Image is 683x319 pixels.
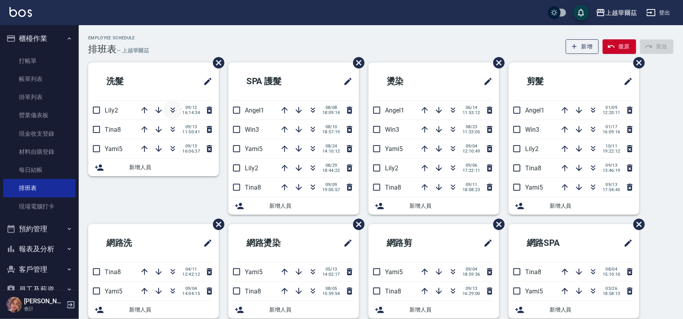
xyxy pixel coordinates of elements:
[3,125,76,143] a: 現金收支登錄
[3,259,76,280] button: 客戶管理
[479,234,493,253] span: 修改班表的標題
[463,163,480,168] span: 09/06
[463,187,480,192] span: 18:08:23
[245,145,263,153] span: Yami5
[117,46,150,55] h6: — 上越華爾茲
[463,168,480,173] span: 17:22:11
[322,182,340,187] span: 09/09
[339,234,353,253] span: 修改班表的標題
[619,72,633,91] span: 修改班表的標題
[322,267,340,272] span: 05/13
[269,202,353,210] span: 新增人員
[347,213,366,236] span: 刪除班表
[322,163,340,168] span: 08/29
[515,67,587,96] h2: 剪髮
[509,301,639,319] div: 新增人員
[105,288,122,295] span: Yami5
[603,129,620,135] span: 16:09:16
[207,213,226,236] span: 刪除班表
[3,179,76,197] a: 排班表
[347,51,366,74] span: 刪除班表
[182,267,200,272] span: 04/11
[605,8,637,18] div: 上越華爾茲
[182,286,200,291] span: 09/04
[245,107,264,114] span: Angel1
[228,301,359,319] div: 新增人員
[603,144,620,149] span: 10/11
[322,129,340,135] span: 18:57:19
[463,267,480,272] span: 09/04
[322,291,340,296] span: 15:59:54
[409,306,493,314] span: 新增人員
[3,143,76,161] a: 材料自購登錄
[525,126,539,133] span: Win3
[627,51,646,74] span: 刪除班表
[105,107,118,114] span: Lily2
[525,288,543,295] span: Yami5
[368,197,499,215] div: 新增人員
[603,110,620,115] span: 12:20:11
[463,291,480,296] span: 16:29:00
[182,129,200,135] span: 11:50:41
[515,229,595,257] h2: 網路SPA
[525,107,544,114] span: Angel1
[463,182,480,187] span: 09/11
[409,202,493,210] span: 新增人員
[322,272,340,277] span: 14:02:17
[88,159,219,176] div: 新增人員
[385,107,404,114] span: Angel1
[182,272,200,277] span: 12:42:12
[105,126,121,133] span: Tina8
[375,229,452,257] h2: 網路剪
[322,144,340,149] span: 08/24
[88,35,149,41] h2: Employee Schedule
[603,149,620,154] span: 19:22:12
[603,187,620,192] span: 17:54:45
[245,268,263,276] span: Yami5
[603,124,620,129] span: 01/17
[3,106,76,124] a: 營業儀表板
[3,219,76,239] button: 預約管理
[487,213,506,236] span: 刪除班表
[603,163,620,168] span: 09/13
[245,184,261,191] span: Tina8
[322,105,340,110] span: 08/08
[105,145,122,153] span: Yami5
[463,144,480,149] span: 09/04
[322,187,340,192] span: 19:05:57
[322,286,340,291] span: 08/05
[375,67,447,96] h2: 燙染
[479,72,493,91] span: 修改班表的標題
[94,67,167,96] h2: 洗髮
[550,202,633,210] span: 新增人員
[603,105,620,110] span: 01/09
[603,291,620,296] span: 18:58:13
[603,39,636,54] button: 復原
[593,5,640,21] button: 上越華爾茲
[129,306,213,314] span: 新增人員
[619,234,633,253] span: 修改班表的標題
[24,297,64,305] h5: [PERSON_NAME]
[525,164,541,172] span: Tina8
[3,52,76,70] a: 打帳單
[573,5,589,20] button: save
[3,88,76,106] a: 掛單列表
[627,213,646,236] span: 刪除班表
[322,110,340,115] span: 18:09:14
[463,110,480,115] span: 11:53:12
[94,229,171,257] h2: 網路洗
[182,144,200,149] span: 09/13
[368,301,499,319] div: 新增人員
[3,279,76,300] button: 員工及薪資
[643,6,674,20] button: 登出
[463,149,480,154] span: 12:10:49
[509,197,639,215] div: 新增人員
[566,39,599,54] button: 新增
[198,72,213,91] span: 修改班表的標題
[525,268,541,276] span: Tina8
[182,291,200,296] span: 14:04:15
[603,182,620,187] span: 09/13
[385,288,401,295] span: Tina8
[385,268,403,276] span: Yami5
[9,7,32,17] img: Logo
